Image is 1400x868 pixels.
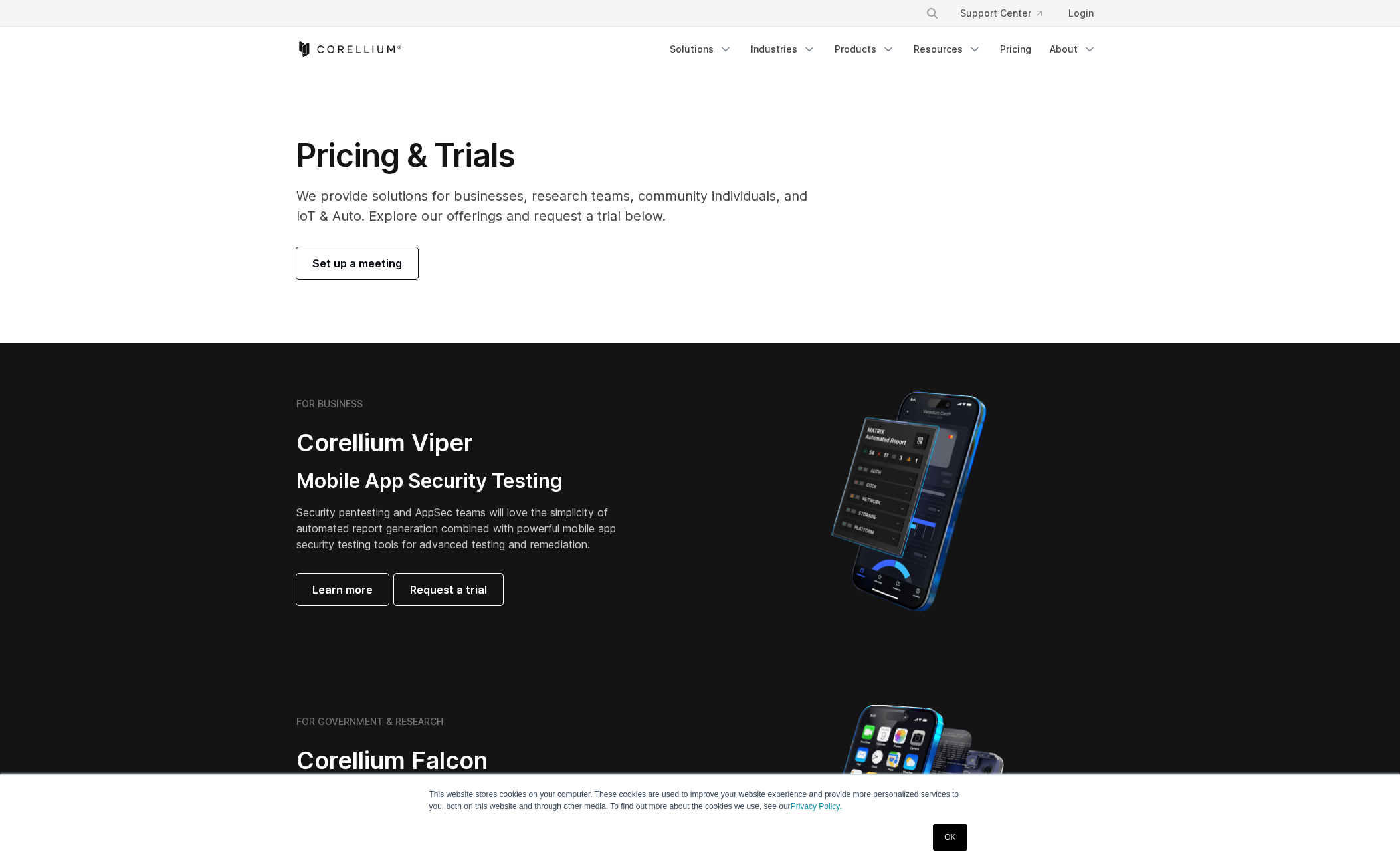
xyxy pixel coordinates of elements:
h6: FOR GOVERNMENT & RESEARCH [296,716,443,728]
a: Pricing [992,37,1039,61]
a: Privacy Policy. [791,802,842,811]
a: Support Center [950,1,1052,25]
img: Corellium MATRIX automated report on iPhone showing app vulnerability test results across securit... [809,385,1009,618]
a: Solutions [662,37,740,61]
a: Login [1058,1,1104,25]
a: Set up a meeting [296,247,418,279]
a: Industries [743,37,824,61]
span: Set up a meeting [312,255,402,271]
span: Learn more [312,582,373,597]
p: Security pentesting and AppSec teams will love the simplicity of automated report generation comb... [296,504,637,552]
a: Corellium Home [296,41,402,57]
a: Request a trial [394,574,503,605]
h2: Corellium Viper [296,428,637,458]
a: OK [933,824,967,851]
div: Navigation Menu [910,1,1104,25]
a: Resources [906,37,989,61]
a: Learn more [296,574,389,605]
a: About [1042,37,1104,61]
p: This website stores cookies on your computer. These cookies are used to improve your website expe... [429,788,971,812]
p: We provide solutions for businesses, research teams, community individuals, and IoT & Auto. Explo... [296,186,826,226]
span: Request a trial [410,582,487,597]
h2: Corellium Falcon [296,746,668,776]
button: Search [920,1,944,25]
h3: Mobile App Security Testing [296,469,637,494]
div: Navigation Menu [662,37,1104,61]
h6: FOR BUSINESS [296,398,363,410]
h1: Pricing & Trials [296,136,826,175]
a: Products [827,37,903,61]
